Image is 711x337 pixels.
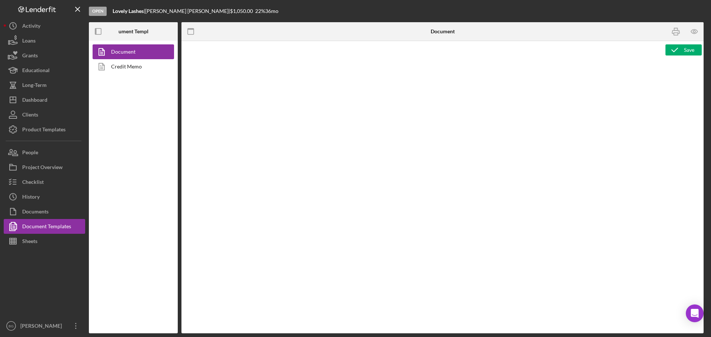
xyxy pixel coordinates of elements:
div: Educational [22,63,50,80]
div: Product Templates [22,122,66,139]
div: $1,050.00 [230,8,255,14]
button: Sheets [4,234,85,249]
div: Dashboard [22,92,47,109]
div: Grants [22,48,38,65]
button: Documents [4,204,85,219]
button: Clients [4,107,85,122]
div: 36 mo [265,8,278,14]
button: BG[PERSON_NAME] [4,319,85,333]
div: Open Intercom Messenger [686,304,704,322]
div: People [22,145,38,162]
button: Product Templates [4,122,85,137]
div: Long-Term [22,78,47,94]
div: Loans [22,33,36,50]
div: Checklist [22,175,44,191]
div: 22 % [255,8,265,14]
text: BG [9,324,14,328]
a: Credit Memo [93,59,170,74]
div: [PERSON_NAME] [19,319,67,335]
button: History [4,189,85,204]
button: Long-Term [4,78,85,92]
button: Save [665,44,702,55]
b: Document Templates [109,28,158,34]
div: Open [89,7,107,16]
a: Document [93,44,170,59]
button: Educational [4,63,85,78]
button: Loans [4,33,85,48]
div: Project Overview [22,160,63,176]
button: Checklist [4,175,85,189]
button: Activity [4,18,85,33]
button: Document Templates [4,219,85,234]
div: Save [684,44,694,55]
div: Document Templates [22,219,71,236]
b: Lovely Lashes [113,8,144,14]
button: Grants [4,48,85,63]
div: [PERSON_NAME] [PERSON_NAME] | [145,8,230,14]
div: Clients [22,107,38,124]
button: Dashboard [4,92,85,107]
button: Project Overview [4,160,85,175]
b: Document [431,28,455,34]
div: Documents [22,204,49,221]
div: Sheets [22,234,37,250]
div: Activity [22,18,40,35]
div: History [22,189,40,206]
button: People [4,145,85,160]
div: | [113,8,145,14]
